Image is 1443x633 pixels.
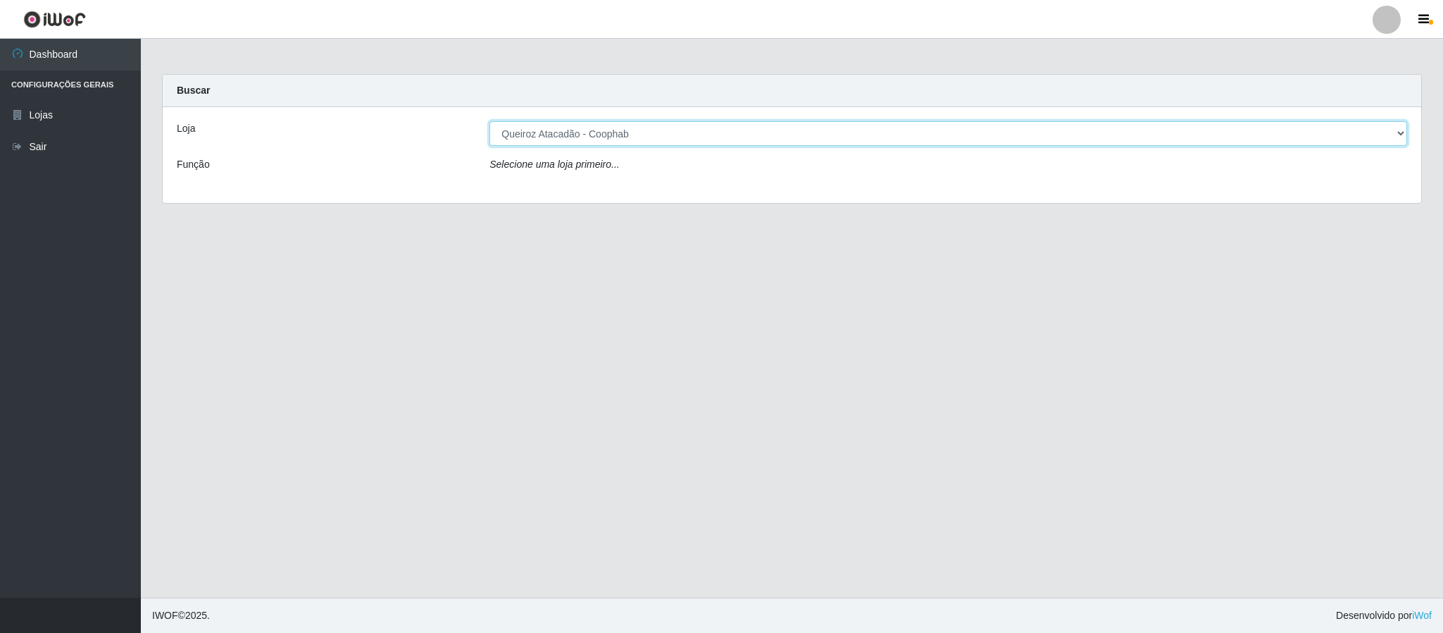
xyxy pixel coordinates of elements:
strong: Buscar [177,85,210,96]
span: Desenvolvido por [1336,608,1432,623]
span: © 2025 . [152,608,210,623]
span: IWOF [152,610,178,621]
label: Função [177,157,210,172]
label: Loja [177,121,195,136]
img: CoreUI Logo [23,11,86,28]
a: iWof [1412,610,1432,621]
i: Selecione uma loja primeiro... [489,159,619,170]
